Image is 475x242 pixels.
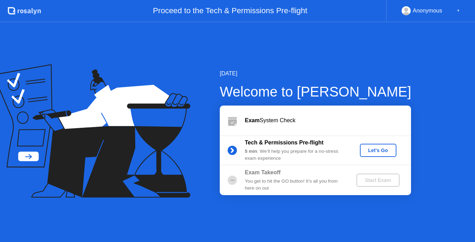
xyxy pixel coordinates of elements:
[220,81,411,102] div: Welcome to [PERSON_NAME]
[245,178,345,192] div: You get to hit the GO button! It’s all you from here on out
[457,6,460,15] div: ▼
[245,149,257,154] b: 5 min
[245,116,411,125] div: System Check
[363,148,394,153] div: Let's Go
[220,69,411,78] div: [DATE]
[245,169,281,175] b: Exam Takeoff
[413,6,442,15] div: Anonymous
[359,177,396,183] div: Start Exam
[356,174,399,187] button: Start Exam
[245,117,260,123] b: Exam
[245,140,323,145] b: Tech & Permissions Pre-flight
[360,144,396,157] button: Let's Go
[245,148,345,162] div: : We’ll help you prepare for a no-stress exam experience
